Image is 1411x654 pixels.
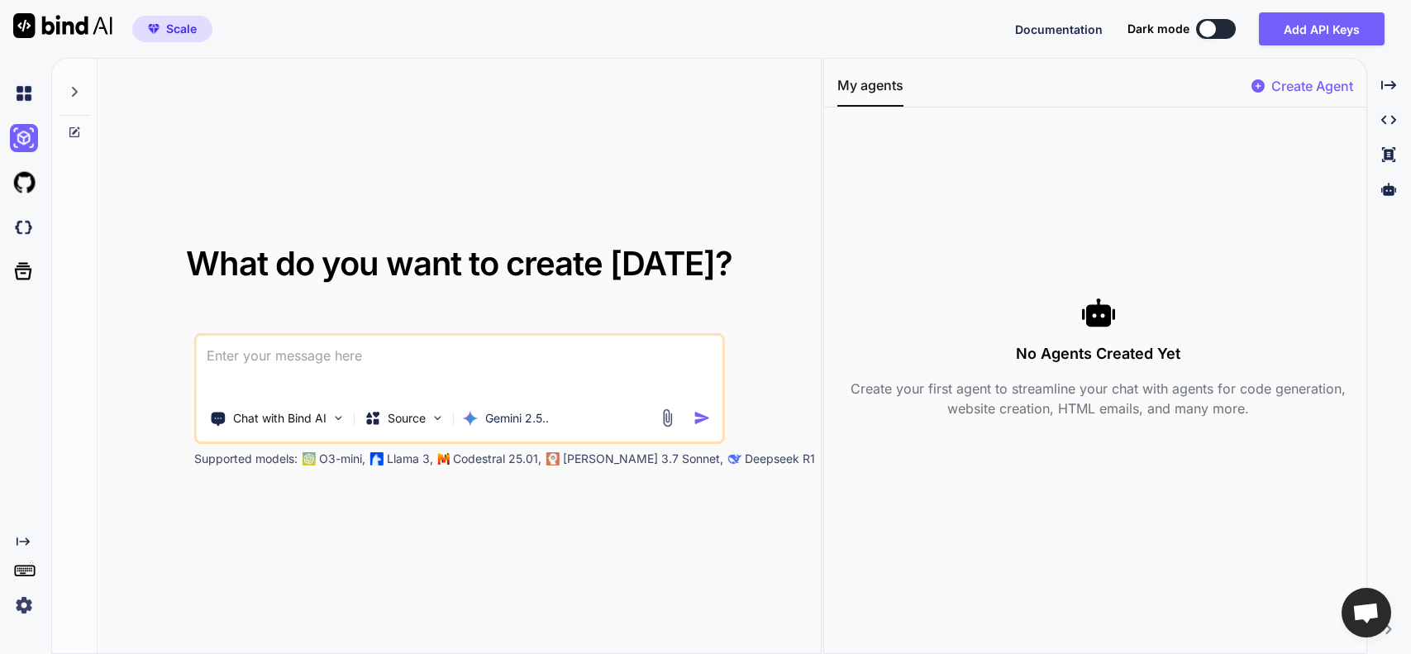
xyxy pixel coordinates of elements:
[1127,21,1189,37] span: Dark mode
[186,243,732,284] span: What do you want to create [DATE]?
[837,75,903,107] button: My agents
[728,452,741,465] img: claude
[10,79,38,107] img: chat
[331,411,346,425] img: Pick Tools
[694,409,711,427] img: icon
[1015,21,1103,38] button: Documentation
[837,379,1360,418] p: Create your first agent to streamline your chat with agents for code generation, website creation...
[10,213,38,241] img: darkCloudIdeIcon
[303,452,316,465] img: GPT-4
[10,124,38,152] img: ai-studio
[1259,12,1385,45] button: Add API Keys
[453,451,541,467] p: Codestral 25.01,
[166,21,197,37] span: Scale
[319,451,365,467] p: O3-mini,
[148,24,160,34] img: premium
[1015,22,1103,36] span: Documentation
[233,410,327,427] p: Chat with Bind AI
[370,452,384,465] img: Llama2
[438,453,450,465] img: Mistral-AI
[10,591,38,619] img: settings
[1271,76,1353,96] p: Create Agent
[658,408,677,427] img: attachment
[194,451,298,467] p: Supported models:
[1342,588,1391,637] a: Open chat
[485,410,549,427] p: Gemini 2.5..
[387,451,433,467] p: Llama 3,
[388,410,426,427] p: Source
[431,411,445,425] img: Pick Models
[132,16,212,42] button: premiumScale
[563,451,723,467] p: [PERSON_NAME] 3.7 Sonnet,
[462,410,479,427] img: Gemini 2.5 Pro
[745,451,815,467] p: Deepseek R1
[546,452,560,465] img: claude
[10,169,38,197] img: githubLight
[13,13,112,38] img: Bind AI
[837,342,1360,365] h3: No Agents Created Yet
